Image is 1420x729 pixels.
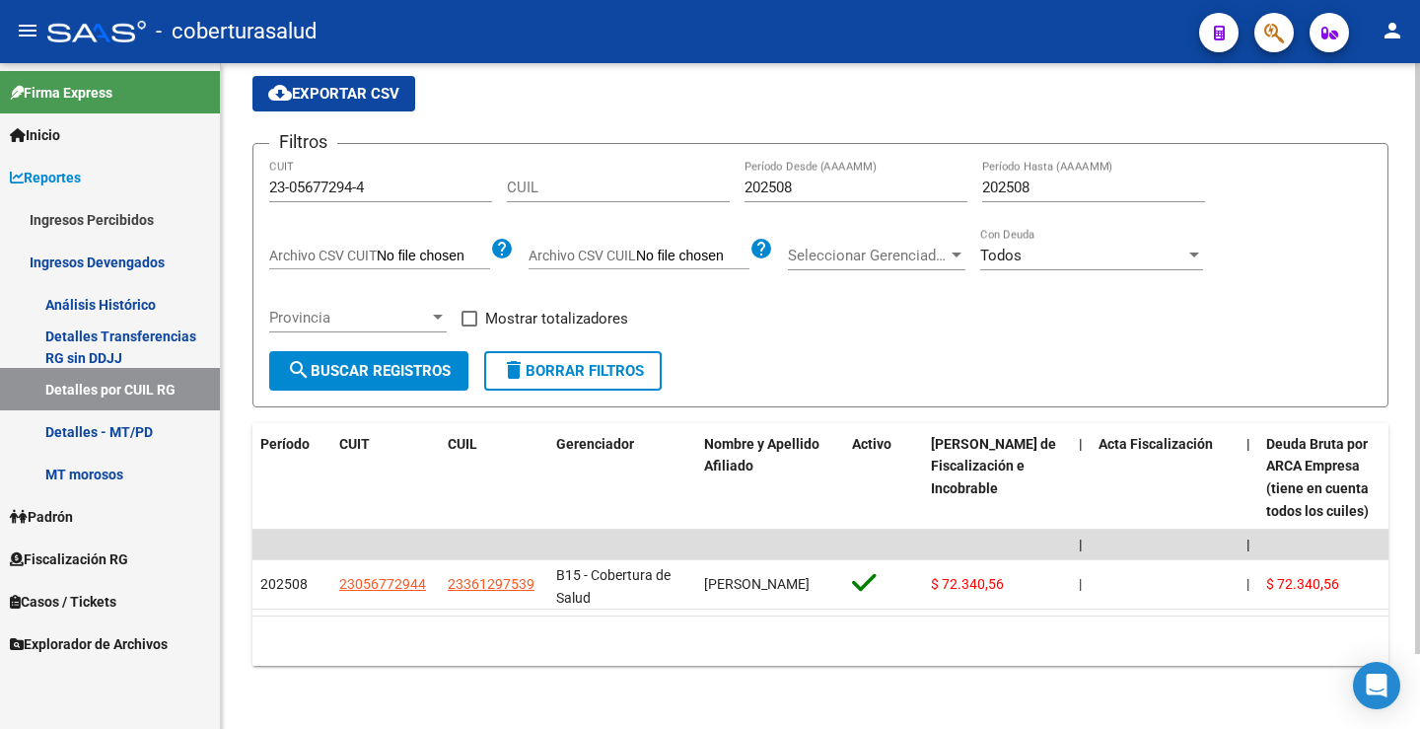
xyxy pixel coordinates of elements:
[485,307,628,330] span: Mostrar totalizadores
[269,248,377,263] span: Archivo CSV CUIT
[1246,576,1249,592] span: |
[1266,436,1369,519] span: Deuda Bruta por ARCA Empresa (tiene en cuenta todos los cuiles)
[980,247,1022,264] span: Todos
[10,548,128,570] span: Fiscalización RG
[10,124,60,146] span: Inicio
[10,506,73,528] span: Padrón
[1381,19,1404,42] mat-icon: person
[260,576,308,592] span: 202508
[287,358,311,382] mat-icon: search
[490,237,514,260] mat-icon: help
[696,423,844,533] datatable-header-cell: Nombre y Apellido Afiliado
[931,576,1004,592] span: $ 72.340,56
[156,10,317,53] span: - coberturasalud
[287,362,451,380] span: Buscar Registros
[252,76,415,111] button: Exportar CSV
[377,248,490,265] input: Archivo CSV CUIT
[269,351,468,391] button: Buscar Registros
[852,436,891,452] span: Activo
[1079,576,1082,592] span: |
[1353,662,1400,709] div: Open Intercom Messenger
[269,128,337,156] h3: Filtros
[1079,537,1083,552] span: |
[1246,537,1250,552] span: |
[529,248,636,263] span: Archivo CSV CUIL
[484,351,662,391] button: Borrar Filtros
[339,436,370,452] span: CUIT
[10,82,112,104] span: Firma Express
[556,436,634,452] span: Gerenciador
[704,436,819,474] span: Nombre y Apellido Afiliado
[268,85,399,103] span: Exportar CSV
[10,633,168,655] span: Explorador de Archivos
[704,576,810,592] span: [PERSON_NAME]
[931,436,1056,497] span: [PERSON_NAME] de Fiscalización e Incobrable
[1071,423,1091,533] datatable-header-cell: |
[1266,576,1339,592] span: $ 72.340,56
[331,423,440,533] datatable-header-cell: CUIT
[844,423,923,533] datatable-header-cell: Activo
[260,436,310,452] span: Período
[10,167,81,188] span: Reportes
[1258,423,1406,533] datatable-header-cell: Deuda Bruta por ARCA Empresa (tiene en cuenta todos los cuiles)
[448,576,534,592] span: 23361297539
[556,567,671,606] span: B15 - Cobertura de Salud
[788,247,948,264] span: Seleccionar Gerenciador
[269,309,429,327] span: Provincia
[1239,423,1258,533] datatable-header-cell: |
[268,81,292,105] mat-icon: cloud_download
[548,423,696,533] datatable-header-cell: Gerenciador
[1246,436,1250,452] span: |
[1091,423,1239,533] datatable-header-cell: Acta Fiscalización
[502,358,526,382] mat-icon: delete
[440,423,548,533] datatable-header-cell: CUIL
[749,237,773,260] mat-icon: help
[502,362,644,380] span: Borrar Filtros
[448,436,477,452] span: CUIL
[1099,436,1213,452] span: Acta Fiscalización
[923,423,1071,533] datatable-header-cell: Deuda Bruta Neto de Fiscalización e Incobrable
[636,248,749,265] input: Archivo CSV CUIL
[16,19,39,42] mat-icon: menu
[10,591,116,613] span: Casos / Tickets
[1079,436,1083,452] span: |
[252,423,331,533] datatable-header-cell: Período
[339,576,426,592] span: 23056772944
